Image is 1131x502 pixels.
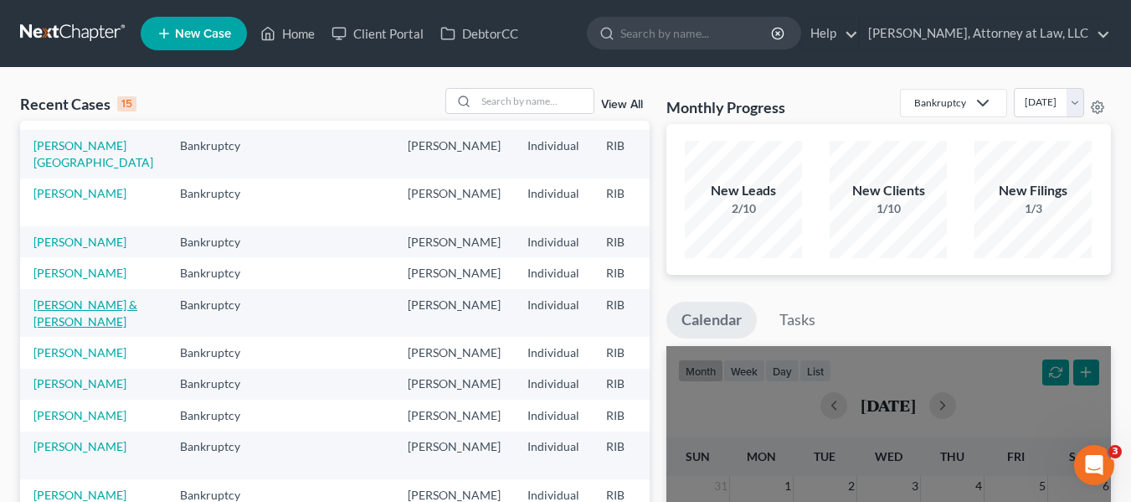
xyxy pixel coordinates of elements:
[1074,445,1114,485] iframe: Intercom live chat
[593,289,675,337] td: RIB
[167,400,271,431] td: Bankruptcy
[394,226,514,257] td: [PERSON_NAME]
[830,181,947,200] div: New Clients
[33,235,126,249] a: [PERSON_NAME]
[167,369,271,400] td: Bankruptcy
[394,432,514,479] td: [PERSON_NAME]
[601,99,643,111] a: View All
[666,302,757,339] a: Calendar
[685,200,802,217] div: 2/10
[514,130,593,178] td: Individual
[167,337,271,368] td: Bankruptcy
[394,257,514,288] td: [PERSON_NAME]
[33,408,126,422] a: [PERSON_NAME]
[593,130,675,178] td: RIB
[914,96,966,110] div: Bankruptcy
[764,302,830,339] a: Tasks
[394,179,514,226] td: [PERSON_NAME]
[593,179,675,226] td: RIB
[394,337,514,368] td: [PERSON_NAME]
[974,181,1092,200] div: New Filings
[514,179,593,226] td: Individual
[394,130,514,178] td: [PERSON_NAME]
[593,337,675,368] td: RIB
[167,179,271,226] td: Bankruptcy
[394,289,514,337] td: [PERSON_NAME]
[33,345,126,360] a: [PERSON_NAME]
[167,226,271,257] td: Bankruptcy
[620,18,774,49] input: Search by name...
[33,376,126,391] a: [PERSON_NAME]
[666,97,785,117] h3: Monthly Progress
[514,369,593,400] td: Individual
[802,18,858,49] a: Help
[593,432,675,479] td: RIB
[167,257,271,288] td: Bankruptcy
[33,298,137,329] a: [PERSON_NAME] & [PERSON_NAME]
[514,337,593,368] td: Individual
[175,28,231,40] span: New Case
[33,488,126,502] a: [PERSON_NAME]
[394,400,514,431] td: [PERSON_NAME]
[20,94,136,114] div: Recent Cases
[593,257,675,288] td: RIB
[514,257,593,288] td: Individual
[514,289,593,337] td: Individual
[33,439,126,453] a: [PERSON_NAME]
[394,369,514,400] td: [PERSON_NAME]
[593,369,675,400] td: RIB
[167,289,271,337] td: Bankruptcy
[514,400,593,431] td: Individual
[252,18,323,49] a: Home
[117,96,136,111] div: 15
[33,138,153,169] a: [PERSON_NAME][GEOGRAPHIC_DATA]
[593,226,675,257] td: RIB
[1108,445,1122,458] span: 3
[974,200,1092,217] div: 1/3
[685,181,802,200] div: New Leads
[514,432,593,479] td: Individual
[860,18,1110,49] a: [PERSON_NAME], Attorney at Law, LLC
[167,130,271,178] td: Bankruptcy
[432,18,527,49] a: DebtorCC
[167,432,271,479] td: Bankruptcy
[476,89,594,113] input: Search by name...
[323,18,432,49] a: Client Portal
[33,266,126,280] a: [PERSON_NAME]
[830,200,947,217] div: 1/10
[593,400,675,431] td: RIB
[514,226,593,257] td: Individual
[33,186,126,200] a: [PERSON_NAME]
[33,107,126,122] a: [PERSON_NAME]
